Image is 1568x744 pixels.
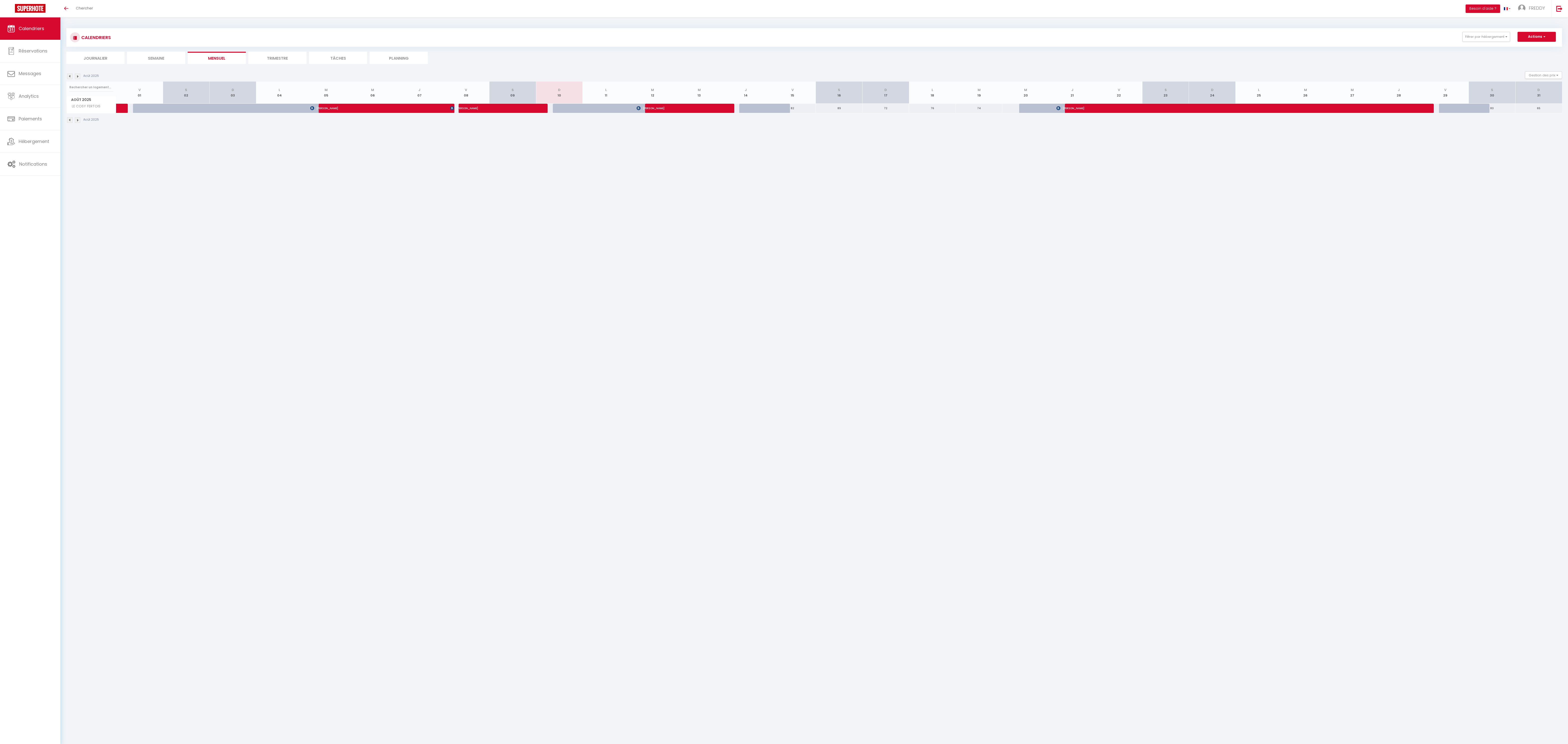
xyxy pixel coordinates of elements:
[909,104,956,113] div: 76
[1462,32,1510,42] button: Filtrer par hébergement
[863,82,909,104] th: 17
[1466,4,1500,13] button: Besoin d'aide ?
[19,93,39,99] span: Analytics
[863,104,909,113] div: 72
[396,82,443,104] th: 07
[1375,82,1422,104] th: 28
[1525,71,1562,79] button: Gestion des prix
[371,88,374,92] abbr: M
[1444,88,1446,92] abbr: V
[1518,4,1525,12] img: ...
[489,82,536,104] th: 09
[309,52,367,64] li: Tâches
[232,88,234,92] abbr: D
[127,52,185,64] li: Semaine
[1118,88,1120,92] abbr: V
[1515,104,1562,113] div: 65
[465,88,467,92] abbr: V
[769,104,816,113] div: 82
[80,32,111,43] h3: CALENDRIERS
[745,88,747,92] abbr: J
[637,103,699,113] span: [PERSON_NAME]
[303,82,349,104] th: 05
[69,83,113,92] input: Rechercher un logement...
[1422,82,1469,104] th: 29
[1282,82,1329,104] th: 26
[163,82,210,104] th: 02
[19,70,41,77] span: Messages
[1071,88,1073,92] abbr: J
[256,82,303,104] th: 04
[769,82,816,104] th: 15
[1469,82,1516,104] th: 30
[19,48,47,54] span: Réservations
[605,88,607,92] abbr: L
[450,103,513,113] span: [PERSON_NAME]
[248,52,306,64] li: Trimestre
[116,82,163,104] th: 01
[932,88,933,92] abbr: L
[1398,88,1400,92] abbr: J
[536,82,583,104] th: 10
[1529,5,1545,11] span: FREDDY
[956,104,1002,113] div: 74
[1556,5,1563,12] img: logout
[370,52,428,64] li: Planning
[76,5,93,11] span: Chercher
[909,82,956,104] th: 18
[629,82,676,104] th: 12
[325,88,328,92] abbr: M
[83,117,99,122] p: Août 2025
[1189,82,1236,104] th: 24
[816,104,863,113] div: 89
[1142,82,1189,104] th: 23
[1304,88,1307,92] abbr: M
[1056,103,1403,113] span: [PERSON_NAME]
[1165,88,1167,92] abbr: S
[1469,104,1516,113] div: 83
[67,96,116,103] span: Août 2025
[418,88,420,92] abbr: J
[1024,88,1027,92] abbr: M
[1518,32,1556,42] button: Actions
[443,82,489,104] th: 08
[816,82,863,104] th: 16
[19,138,49,144] span: Hébergement
[349,82,396,104] th: 06
[698,88,701,92] abbr: M
[1329,82,1376,104] th: 27
[138,88,141,92] abbr: V
[956,82,1002,104] th: 19
[1515,82,1562,104] th: 31
[67,104,102,109] span: LE COSY FERTOIS
[1096,82,1142,104] th: 22
[66,52,125,64] li: Journalier
[279,88,280,92] abbr: L
[583,82,629,104] th: 11
[19,161,47,167] span: Notifications
[512,88,514,92] abbr: S
[791,88,794,92] abbr: V
[1258,88,1260,92] abbr: L
[188,52,246,64] li: Mensuel
[1236,82,1282,104] th: 25
[558,88,561,92] abbr: D
[1002,82,1049,104] th: 20
[838,88,840,92] abbr: S
[310,103,420,113] span: [PERSON_NAME]
[1049,82,1096,104] th: 21
[19,116,42,122] span: Paiements
[19,25,44,32] span: Calendriers
[1491,88,1493,92] abbr: S
[15,4,45,13] img: Super Booking
[1351,88,1354,92] abbr: M
[210,82,256,104] th: 03
[884,88,887,92] abbr: D
[723,82,769,104] th: 14
[978,88,981,92] abbr: M
[83,74,99,78] p: Août 2025
[651,88,654,92] abbr: M
[1211,88,1214,92] abbr: D
[676,82,723,104] th: 13
[185,88,187,92] abbr: S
